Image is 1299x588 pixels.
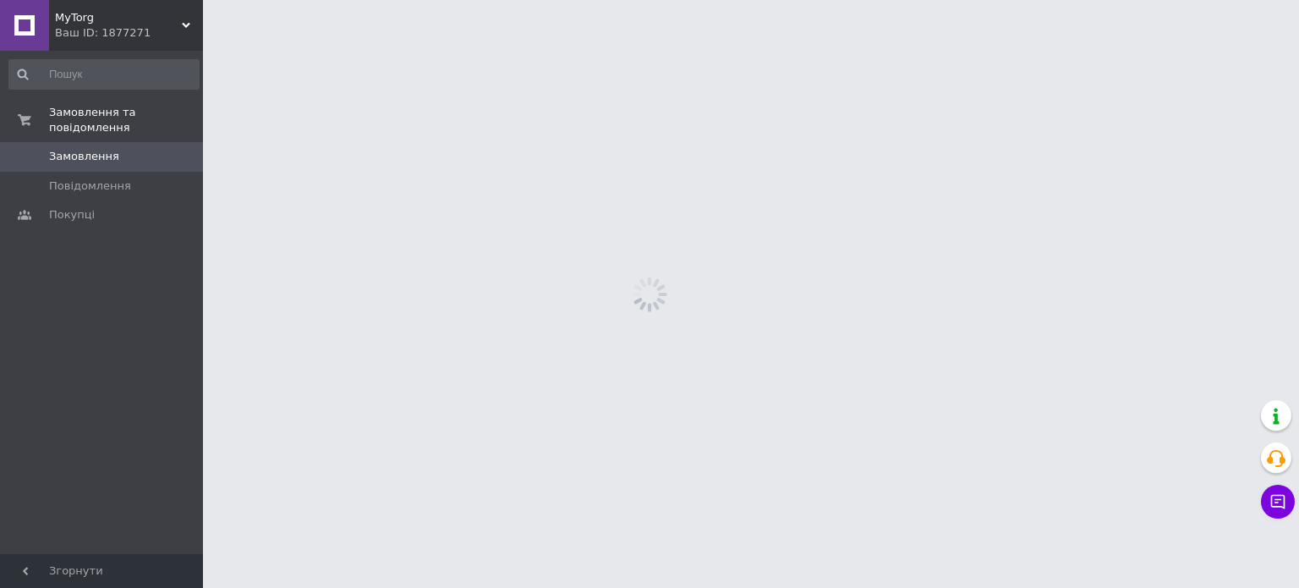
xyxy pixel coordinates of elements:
[8,59,200,90] input: Пошук
[49,207,95,223] span: Покупці
[49,105,203,135] span: Замовлення та повідомлення
[1261,485,1295,519] button: Чат з покупцем
[49,149,119,164] span: Замовлення
[55,25,203,41] div: Ваш ID: 1877271
[49,179,131,194] span: Повідомлення
[55,10,182,25] span: MyTorg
